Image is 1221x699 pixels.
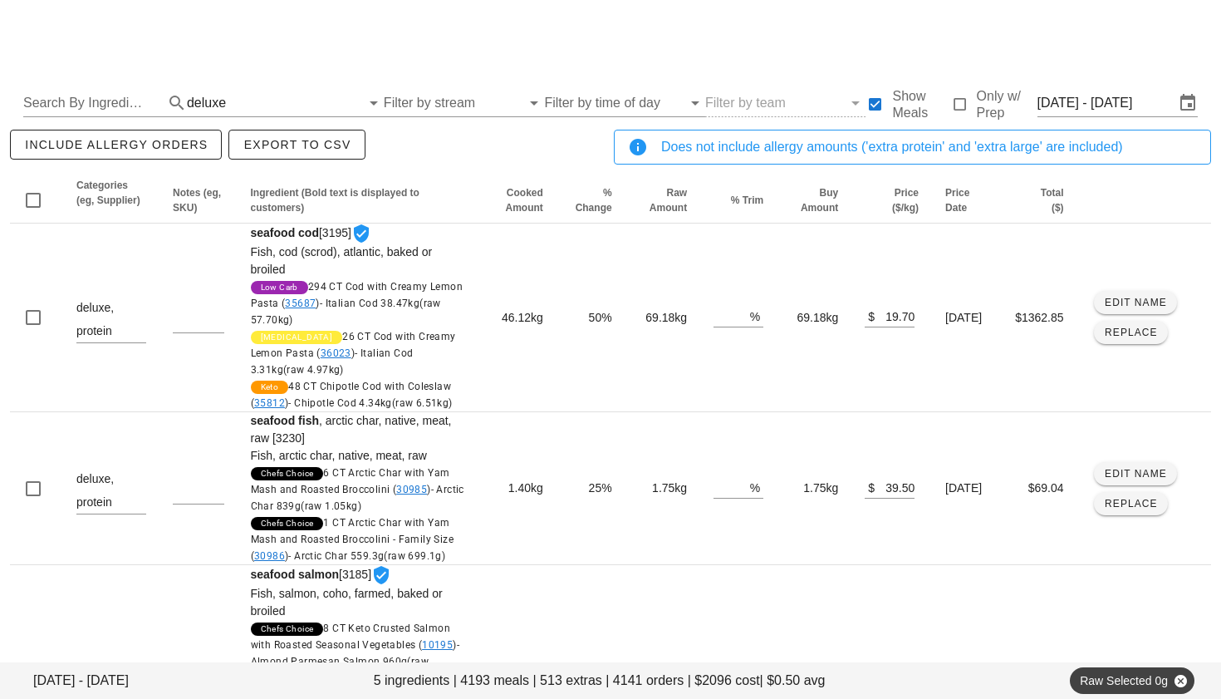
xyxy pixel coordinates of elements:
span: Edit Name [1104,297,1167,308]
td: 69.18kg [625,224,701,412]
th: Buy Amount: Not sorted. Activate to sort ascending. [777,178,851,224]
label: Only w/ Prep [977,88,1037,121]
span: Keto [261,381,279,394]
td: 1.75kg [777,412,851,565]
span: Edit Name [1104,468,1167,480]
span: Price ($/kg) [892,187,919,214]
span: (raw 699.1g) [384,550,445,562]
div: % [750,476,763,498]
button: Replace [1094,492,1168,515]
span: Cooked Amount [506,187,543,214]
span: [3195] [251,226,465,411]
button: Export to CSV [228,130,365,160]
span: Chefs Choice [261,517,314,530]
th: % Change: Not sorted. Activate to sort ascending. [557,178,625,224]
span: - Almond Parmesan Salmon 960g [251,639,459,684]
th: Price Date: Not sorted. Activate to sort ascending. [932,178,1001,224]
span: Total ($) [1041,187,1064,214]
span: Replace [1104,498,1158,509]
td: 1.75kg [625,412,701,565]
span: [MEDICAL_DATA] [261,331,333,344]
div: $ [865,476,875,498]
div: Filter by stream [384,90,545,116]
span: Export to CSV [243,138,351,151]
a: 35687 [285,298,316,309]
td: 69.18kg [777,224,851,412]
span: 26 CT Cod with Creamy Lemon Pasta ( ) [251,331,456,376]
strong: seafood fish [251,414,319,427]
span: Replace [1104,327,1158,338]
span: Buy Amount [801,187,838,214]
span: Chefs Choice [261,467,314,480]
span: Fish, salmon, coho, farmed, baked or broiled [251,587,443,618]
button: include allergy orders [10,130,222,160]
td: [DATE] [932,224,1001,412]
span: Fish, cod (scrod), atlantic, baked or broiled [251,245,433,276]
span: Categories (eg, Supplier) [76,180,140,206]
th: Notes (eg, SKU): Not sorted. Activate to sort ascending. [159,178,237,224]
button: Edit Name [1094,291,1178,314]
button: Close [1173,673,1188,688]
span: $69.04 [1028,481,1064,495]
th: % Trim: Not sorted. Activate to sort ascending. [700,178,777,224]
span: | $0.50 avg [760,671,826,691]
span: Ingredient (Bold text is displayed to customers) [251,187,419,214]
span: 1.40kg [508,481,543,495]
span: Low Carb [261,281,298,294]
span: Notes (eg, SKU) [173,187,221,214]
th: Cooked Amount: Not sorted. Activate to sort ascending. [478,178,557,224]
span: include allergy orders [24,138,208,151]
label: Show Meals [892,88,949,121]
span: 6 CT Arctic Char with Yam Mash and Roasted Broccolini ( ) [251,467,464,512]
span: Price Date [945,187,969,214]
span: , arctic char, native, meat, raw [3230] [251,414,465,564]
div: $ [865,305,875,327]
span: Raw Selected 0g [1080,667,1184,694]
span: (raw 4.97kg) [283,364,344,376]
span: Fish, arctic char, native, meat, raw [251,449,427,462]
td: [DATE] [932,412,1001,565]
span: (raw 6.51kg) [392,397,453,409]
div: Filter by time of day [544,90,705,116]
span: - Chipotle Cod 4.34kg [288,397,452,409]
a: 10195 [422,639,453,651]
a: 30985 [396,484,427,495]
a: 30986 [254,550,285,562]
button: Replace [1094,321,1168,344]
span: 50% [589,311,612,324]
span: % Change [576,187,612,214]
span: - Arctic Char 559.3g [288,550,445,562]
a: 35812 [254,397,285,409]
th: Price ($/kg): Not sorted. Activate to sort ascending. [851,178,932,224]
div: deluxe [187,96,226,111]
strong: seafood salmon [251,568,340,581]
span: 8 CT Keto Crusted Salmon with Roasted Seasonal Vegetables ( ) [251,623,459,684]
span: Raw Amount [650,187,687,214]
span: 1 CT Arctic Char with Yam Mash and Roasted Broccolini - Family Size ( ) [251,517,454,562]
span: (raw 1.05kg) [301,500,361,512]
button: Edit Name [1094,462,1178,485]
strong: seafood cod [251,226,319,239]
th: Ingredient (Bold text is displayed to customers): Not sorted. Activate to sort ascending. [238,178,478,224]
span: % Trim [731,194,763,206]
span: Chefs Choice [261,623,314,636]
span: - Italian Cod 38.47kg [251,298,441,326]
span: 25% [589,481,612,495]
span: 46.12kg [502,311,543,324]
th: Raw Amount: Not sorted. Activate to sort ascending. [625,178,701,224]
span: $1362.85 [1015,311,1063,324]
span: 48 CT Chipotle Cod with Coleslaw ( ) [251,381,453,409]
a: 36023 [321,347,351,359]
div: deluxe [187,90,384,116]
th: Total ($): Not sorted. Activate to sort ascending. [1001,178,1077,224]
span: 294 CT Cod with Creamy Lemon Pasta ( ) [251,281,463,326]
th: Categories (eg, Supplier): Not sorted. Activate to sort ascending. [63,178,159,224]
div: % [750,305,763,327]
div: Does not include allergy amounts ('extra protein' and 'extra large' are included) [661,137,1197,157]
